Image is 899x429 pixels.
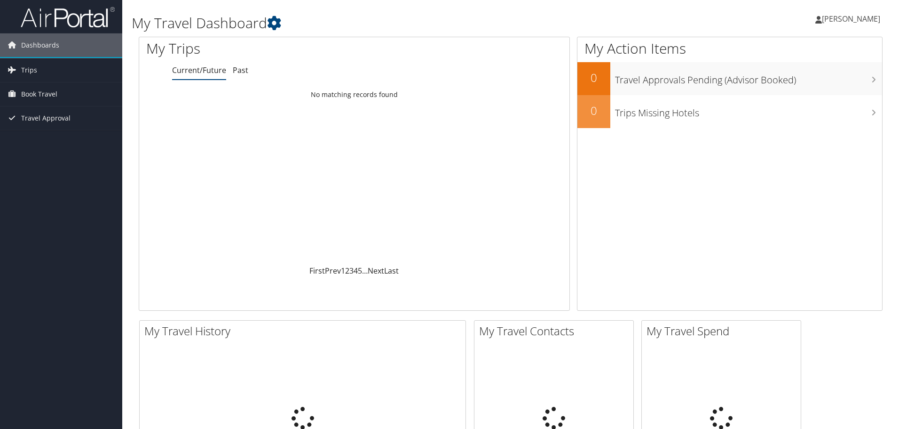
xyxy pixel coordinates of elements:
a: Next [368,266,384,276]
td: No matching records found [139,86,569,103]
a: First [309,266,325,276]
span: Trips [21,58,37,82]
img: airportal-logo.png [21,6,115,28]
span: Book Travel [21,82,57,106]
span: [PERSON_NAME] [822,14,880,24]
h2: 0 [577,103,610,119]
h3: Trips Missing Hotels [615,102,882,120]
h3: Travel Approvals Pending (Advisor Booked) [615,69,882,87]
a: 3 [349,266,354,276]
h1: My Travel Dashboard [132,13,637,33]
span: Travel Approval [21,106,71,130]
a: [PERSON_NAME] [815,5,890,33]
h2: My Travel Contacts [479,323,633,339]
h1: My Trips [146,39,383,58]
a: Current/Future [172,65,226,75]
a: 5 [358,266,362,276]
a: 0Trips Missing Hotels [577,95,882,128]
h2: My Travel Spend [647,323,801,339]
a: Prev [325,266,341,276]
span: … [362,266,368,276]
a: 4 [354,266,358,276]
span: Dashboards [21,33,59,57]
a: Past [233,65,248,75]
a: 2 [345,266,349,276]
a: 0Travel Approvals Pending (Advisor Booked) [577,62,882,95]
a: Last [384,266,399,276]
h2: 0 [577,70,610,86]
h2: My Travel History [144,323,465,339]
a: 1 [341,266,345,276]
h1: My Action Items [577,39,882,58]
